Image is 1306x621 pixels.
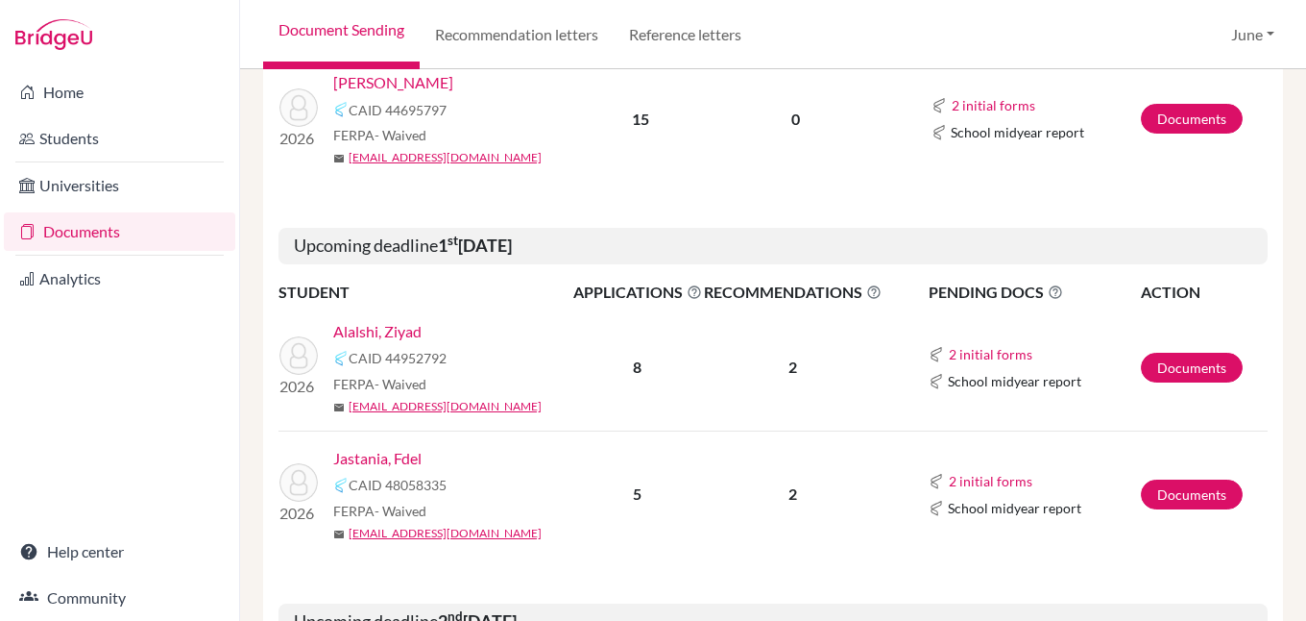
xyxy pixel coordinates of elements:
p: 0 [707,108,884,131]
a: Home [4,73,235,112]
a: Students [4,119,235,158]
a: [EMAIL_ADDRESS][DOMAIN_NAME] [349,398,542,415]
sup: st [447,233,458,248]
span: APPLICATIONS [573,281,702,304]
span: CAID 44695797 [349,100,447,120]
span: FERPA [333,125,426,145]
img: Common App logo [929,374,944,389]
img: Common App logo [929,347,944,362]
img: Jastania, Fdel [279,463,318,502]
img: Alalshi, Ziyad [279,336,318,375]
b: 5 [633,484,641,503]
a: Community [4,579,235,617]
a: [EMAIL_ADDRESS][DOMAIN_NAME] [349,525,542,542]
b: 15 [632,110,649,128]
p: 2026 [279,375,318,398]
a: Documents [4,212,235,251]
span: FERPA [333,374,426,394]
a: Alalshi, Ziyad [333,320,422,343]
span: mail [333,402,345,413]
a: [PERSON_NAME] [333,71,453,94]
span: CAID 44952792 [349,348,447,368]
a: Documents [1141,104,1243,134]
p: 2026 [279,127,318,150]
p: 2026 [279,502,318,525]
img: Common App logo [333,102,349,117]
span: School midyear report [948,498,1081,518]
a: [EMAIL_ADDRESS][DOMAIN_NAME] [349,149,542,166]
p: 2 [704,356,882,379]
b: 8 [633,358,641,376]
button: 2 initial forms [951,94,1036,116]
img: Yaseen, Laila [279,88,318,127]
img: Bridge-U [15,19,92,50]
img: Common App logo [929,474,944,489]
span: - Waived [375,127,426,143]
span: School midyear report [948,371,1081,391]
a: Documents [1141,353,1243,383]
img: Common App logo [931,98,947,113]
span: PENDING DOCS [929,281,1139,304]
span: mail [333,529,345,540]
button: 2 initial forms [948,343,1033,365]
button: 2 initial forms [948,470,1033,492]
span: FERPA [333,501,426,521]
a: Analytics [4,260,235,298]
span: - Waived [375,376,426,392]
b: 1 [DATE] [438,235,512,256]
a: Universities [4,166,235,205]
p: 2 [704,483,882,506]
button: June [1222,16,1283,53]
img: Common App logo [929,501,944,516]
span: RECOMMENDATIONS [704,281,882,304]
th: ACTION [1140,280,1269,305]
span: - Waived [375,503,426,519]
a: Help center [4,533,235,571]
h5: Upcoming deadline [278,228,1268,264]
img: Common App logo [333,478,349,493]
span: CAID 48058335 [349,475,447,495]
img: Common App logo [333,351,349,366]
a: Jastania, Fdel [333,447,422,470]
img: Common App logo [931,125,947,140]
span: School midyear report [951,122,1084,142]
span: mail [333,153,345,164]
th: STUDENT [278,280,572,305]
a: Documents [1141,480,1243,509]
